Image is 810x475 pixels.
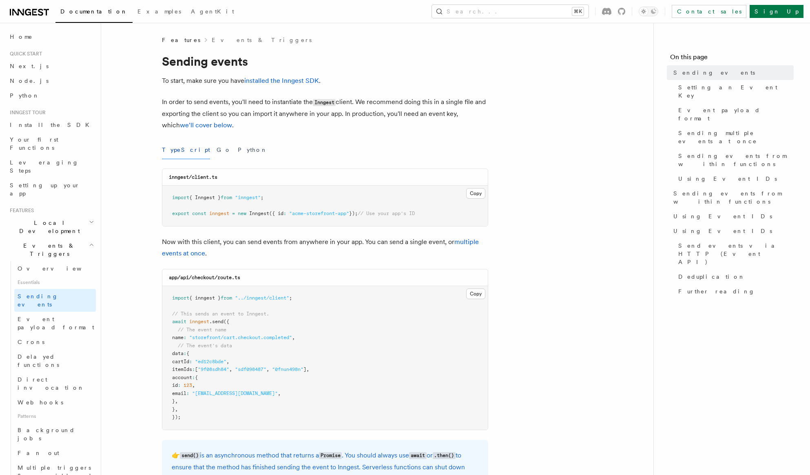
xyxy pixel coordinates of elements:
[224,319,229,324] span: ({
[7,51,42,57] span: Quick start
[14,349,96,372] a: Delayed functions
[180,452,200,459] code: send()
[14,410,96,423] span: Patterns
[192,382,195,388] span: ,
[678,287,755,295] span: Further reading
[675,171,794,186] a: Using Event IDs
[209,319,224,324] span: .send
[180,121,232,129] a: we'll cover below
[7,155,96,178] a: Leveraging Steps
[10,122,94,128] span: Install the SDK
[678,175,777,183] span: Using Event IDs
[7,73,96,88] a: Node.js
[639,7,658,16] button: Toggle dark mode
[292,335,295,340] span: ,
[18,316,94,331] span: Event payload format
[7,88,96,103] a: Python
[678,83,794,100] span: Setting an Event Key
[10,136,58,151] span: Your first Functions
[349,211,358,216] span: });
[7,178,96,201] a: Setting up your app
[172,351,184,356] span: data
[678,152,794,168] span: Sending events from within functions
[14,276,96,289] span: Essentials
[7,59,96,73] a: Next.js
[673,189,794,206] span: Sending events from within functions
[189,195,221,200] span: { Inngest }
[14,261,96,276] a: Overview
[266,366,269,372] span: ,
[18,293,58,308] span: Sending events
[184,382,192,388] span: 123
[673,69,755,77] span: Sending events
[306,366,309,372] span: ,
[670,186,794,209] a: Sending events from within functions
[14,446,96,460] a: Fan out
[433,452,456,459] code: .then()
[675,284,794,299] a: Further reading
[192,375,195,380] span: :
[289,295,292,301] span: ;
[432,5,589,18] button: Search...⌘K
[244,77,319,84] a: installed the Inngest SDK
[184,335,186,340] span: :
[675,126,794,149] a: Sending multiple events at once
[249,211,269,216] span: Inngest
[358,211,415,216] span: // Use your app's ID
[670,224,794,238] a: Using Event IDs
[178,327,226,333] span: // The event name
[572,7,584,16] kbd: ⌘K
[409,452,426,459] code: await
[162,54,488,69] h1: Sending events
[175,406,178,412] span: ,
[172,366,192,372] span: itemIds
[672,5,746,18] a: Contact sales
[235,195,261,200] span: "inngest"
[18,450,59,456] span: Fan out
[466,289,485,299] button: Copy
[18,265,102,272] span: Overview
[172,319,186,324] span: await
[198,366,229,372] span: "9f08sdh84"
[162,236,488,259] p: Now with this client, you can send events from anywhere in your app. You can send a single event,...
[172,335,184,340] span: name
[212,36,312,44] a: Events & Triggers
[186,391,189,396] span: :
[235,366,266,372] span: "sdf098487"
[137,8,181,15] span: Examples
[678,273,745,281] span: Deduplication
[18,339,44,345] span: Crons
[229,366,232,372] span: ,
[209,211,229,216] span: inngest
[10,92,40,99] span: Python
[191,8,234,15] span: AgentKit
[192,366,195,372] span: :
[169,275,240,280] code: app/api/checkout/route.ts
[175,398,178,404] span: ,
[269,211,283,216] span: ({ id
[7,242,89,258] span: Events & Triggers
[675,269,794,284] a: Deduplication
[217,141,231,159] button: Go
[7,207,34,214] span: Features
[178,382,181,388] span: :
[189,295,221,301] span: { inngest }
[7,132,96,155] a: Your first Functions
[235,295,289,301] span: "../inngest/client"
[10,182,80,197] span: Setting up your app
[10,33,33,41] span: Home
[670,209,794,224] a: Using Event IDs
[18,376,84,391] span: Direct invocation
[18,399,63,406] span: Webhooks
[670,52,794,65] h4: On this page
[172,211,189,216] span: export
[7,238,96,261] button: Events & Triggers
[221,195,232,200] span: from
[162,75,488,87] p: To start, make sure you have .
[278,391,281,396] span: ,
[289,211,349,216] span: "acme-storefront-app"
[14,289,96,312] a: Sending events
[55,2,133,23] a: Documentation
[14,312,96,335] a: Event payload format
[172,382,178,388] span: id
